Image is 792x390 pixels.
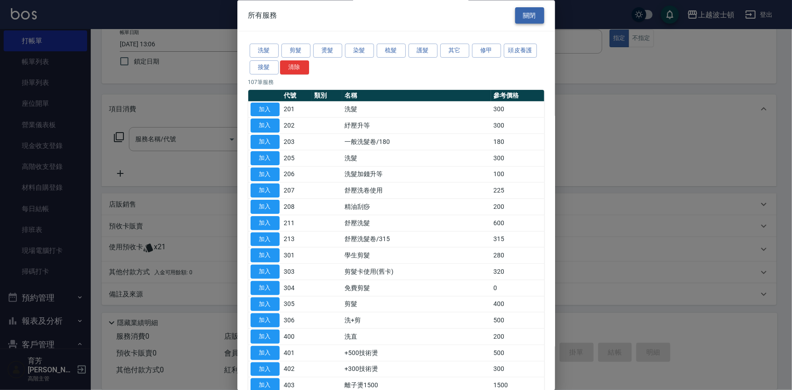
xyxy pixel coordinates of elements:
button: 加入 [251,168,280,182]
button: 修甲 [472,44,501,58]
td: 洗+剪 [342,312,491,329]
td: +500技術燙 [342,345,491,361]
td: 洗髮 [342,150,491,167]
td: 203 [282,134,312,150]
button: 加入 [251,216,280,230]
td: 201 [282,102,312,118]
button: 護髮 [408,44,438,58]
td: 301 [282,247,312,264]
td: 剪髮 [342,296,491,313]
button: 加入 [251,362,280,376]
td: 320 [491,264,544,280]
button: 加入 [251,119,280,133]
td: 200 [491,329,544,345]
button: 加入 [251,330,280,344]
td: 213 [282,232,312,248]
button: 加入 [251,103,280,117]
button: 加入 [251,297,280,311]
button: 清除 [280,60,309,74]
span: 所有服務 [248,11,277,20]
button: 關閉 [515,7,544,24]
td: 500 [491,345,544,361]
td: 洗直 [342,329,491,345]
button: 加入 [251,151,280,165]
td: 207 [282,183,312,199]
td: 304 [282,280,312,296]
td: 免費剪髮 [342,280,491,296]
td: 紓壓升等 [342,118,491,134]
td: 402 [282,361,312,378]
td: 0 [491,280,544,296]
button: 接髮 [250,60,279,74]
button: 燙髮 [313,44,342,58]
td: 400 [282,329,312,345]
td: 300 [491,118,544,134]
th: 代號 [282,90,312,102]
td: 401 [282,345,312,361]
td: 600 [491,215,544,232]
td: 舒壓洗卷使用 [342,183,491,199]
button: 加入 [251,184,280,198]
button: 加入 [251,265,280,279]
td: 211 [282,215,312,232]
button: 加入 [251,200,280,214]
td: 225 [491,183,544,199]
td: 206 [282,167,312,183]
td: 200 [491,199,544,215]
td: 500 [491,312,544,329]
button: 加入 [251,281,280,295]
button: 加入 [251,249,280,263]
td: 208 [282,199,312,215]
button: 加入 [251,346,280,360]
td: 舒壓洗髮 [342,215,491,232]
th: 名稱 [342,90,491,102]
td: 400 [491,296,544,313]
button: 剪髮 [281,44,310,58]
td: 100 [491,167,544,183]
td: 280 [491,247,544,264]
td: 305 [282,296,312,313]
th: 類別 [312,90,342,102]
td: 精油刮痧 [342,199,491,215]
td: 300 [491,150,544,167]
td: 一般洗髮卷/180 [342,134,491,150]
button: 頭皮養護 [504,44,537,58]
td: 180 [491,134,544,150]
td: 306 [282,312,312,329]
td: 洗髮加錢升等 [342,167,491,183]
th: 參考價格 [491,90,544,102]
td: 洗髮 [342,102,491,118]
td: 舒壓洗髮卷/315 [342,232,491,248]
button: 加入 [251,232,280,247]
button: 其它 [440,44,469,58]
td: 202 [282,118,312,134]
td: 315 [491,232,544,248]
button: 梳髮 [377,44,406,58]
td: 剪髮卡使用(舊卡) [342,264,491,280]
button: 加入 [251,135,280,149]
td: +300技術燙 [342,361,491,378]
td: 303 [282,264,312,280]
p: 107 筆服務 [248,78,544,86]
button: 加入 [251,314,280,328]
button: 染髮 [345,44,374,58]
td: 205 [282,150,312,167]
td: 學生剪髮 [342,247,491,264]
button: 洗髮 [250,44,279,58]
td: 300 [491,361,544,378]
td: 300 [491,102,544,118]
